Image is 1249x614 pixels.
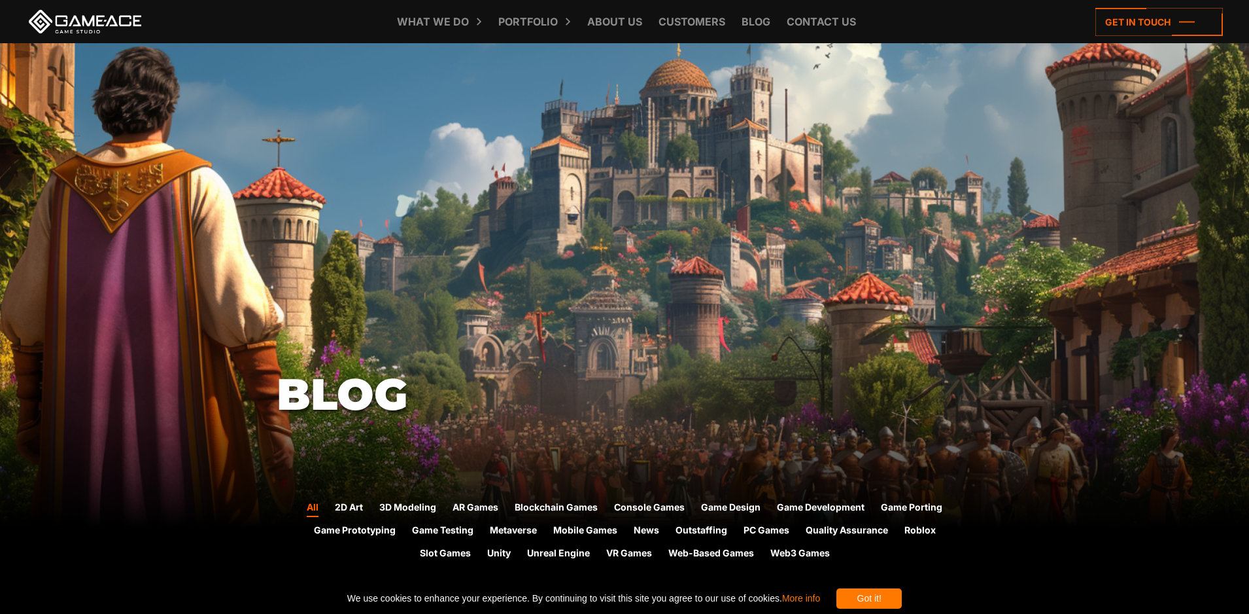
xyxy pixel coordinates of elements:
[1095,8,1223,36] a: Get in touch
[634,523,659,540] a: News
[614,500,685,517] a: Console Games
[490,523,537,540] a: Metaverse
[453,500,498,517] a: AR Games
[606,546,652,563] a: VR Games
[553,523,617,540] a: Mobile Games
[904,523,936,540] a: Roblox
[668,546,754,563] a: Web-Based Games
[701,500,761,517] a: Game Design
[412,523,473,540] a: Game Testing
[770,546,830,563] a: Web3 Games
[347,588,820,609] span: We use cookies to enhance your experience. By continuing to visit this site you agree to our use ...
[515,500,598,517] a: Blockchain Games
[676,523,727,540] a: Outstaffing
[277,370,973,419] h1: Blog
[420,546,471,563] a: Slot Games
[782,593,820,604] a: More info
[744,523,789,540] a: PC Games
[314,523,396,540] a: Game Prototyping
[379,500,436,517] a: 3D Modeling
[335,500,363,517] a: 2D Art
[881,500,942,517] a: Game Porting
[307,500,318,517] a: All
[836,588,902,609] div: Got it!
[487,546,511,563] a: Unity
[806,523,888,540] a: Quality Assurance
[777,500,864,517] a: Game Development
[527,546,590,563] a: Unreal Engine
